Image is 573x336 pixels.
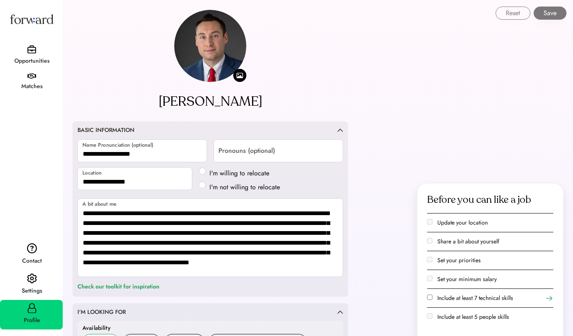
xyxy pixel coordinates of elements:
[77,282,159,292] div: Check our toolkit for inspiration
[27,73,36,79] img: handshake.svg
[437,275,497,283] label: Set your minimum salary
[534,7,566,20] button: Save
[437,256,481,264] label: Set your priorities
[27,243,37,254] img: contact.svg
[1,316,63,325] div: Profile
[1,256,63,266] div: Contact
[437,294,513,302] label: Include at least 7 technical skills
[337,128,343,132] img: caret-up.svg
[174,10,246,82] img: https%3A%2F%2F9c4076a67d41be3ea2c0407e1814dbd4.cdn.bubble.io%2Ff1756081810133x690080008822492900%...
[8,7,55,32] img: Forward logo
[437,313,509,321] label: Include at least 5 people skills
[77,308,126,316] div: I'M LOOKING FOR
[1,56,63,66] div: Opportunities
[1,286,63,296] div: Settings
[1,82,63,91] div: Matches
[496,7,530,20] button: Reset
[427,193,531,207] div: Before you can like a job
[437,218,488,227] label: Update your location
[27,45,36,54] img: briefcase.svg
[159,92,262,111] div: [PERSON_NAME]
[27,273,37,284] img: settings.svg
[82,324,111,332] div: Availability
[437,237,499,245] label: Share a bit about yourself
[77,126,134,134] div: BASIC INFORMATION
[207,168,282,178] label: I'm willing to relocate
[337,310,343,314] img: caret-up.svg
[207,182,282,192] label: I'm not willing to relocate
